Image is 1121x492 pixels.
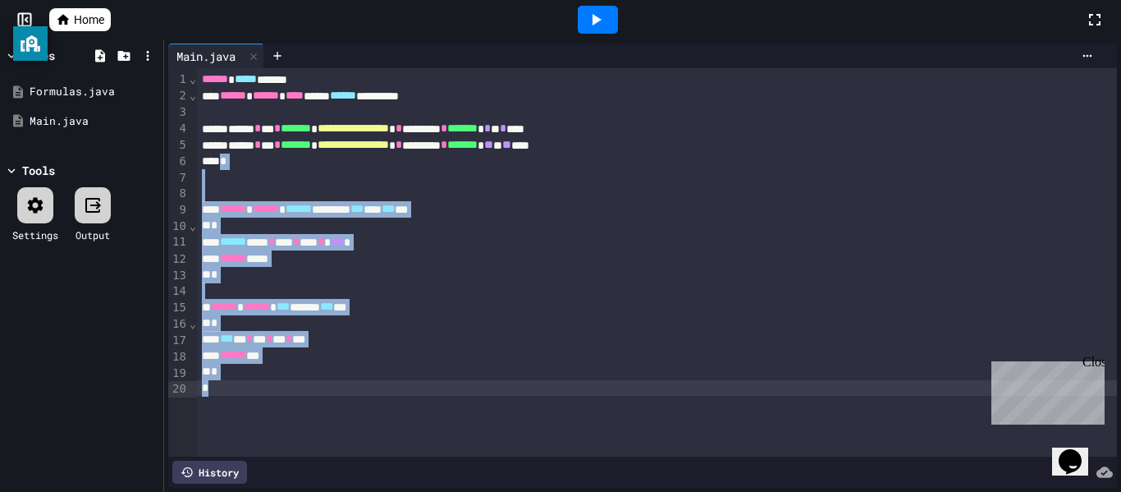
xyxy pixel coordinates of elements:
div: Main.java [168,44,264,68]
span: Fold line [189,219,197,232]
div: 8 [168,186,189,202]
div: 15 [168,300,189,316]
div: 12 [168,251,189,268]
div: Main.java [168,48,244,65]
div: Chat with us now!Close [7,7,113,104]
div: Output [75,228,110,242]
div: Formulas.java [30,84,158,100]
div: 9 [168,202,189,218]
div: History [172,461,247,484]
div: 13 [168,268,189,284]
div: 18 [168,349,189,366]
span: Fold line [189,317,197,330]
div: Settings [12,228,58,242]
div: 2 [168,88,189,104]
span: Fold line [189,72,197,85]
span: Fold line [189,89,197,102]
a: Home [49,8,111,31]
div: 16 [168,316,189,333]
div: 7 [168,170,189,186]
div: 14 [168,283,189,300]
div: 20 [168,381,189,398]
div: 11 [168,234,189,251]
div: 17 [168,333,189,349]
iframe: chat widget [1052,426,1105,476]
div: Tools [22,162,55,179]
button: privacy banner [13,26,48,61]
div: 5 [168,137,189,154]
div: 19 [168,366,189,382]
span: Home [74,11,104,28]
div: Main.java [30,113,158,130]
div: 3 [168,104,189,121]
iframe: chat widget [985,355,1105,425]
div: 6 [168,154,189,170]
div: 10 [168,218,189,235]
div: 1 [168,71,189,88]
div: 4 [168,121,189,137]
